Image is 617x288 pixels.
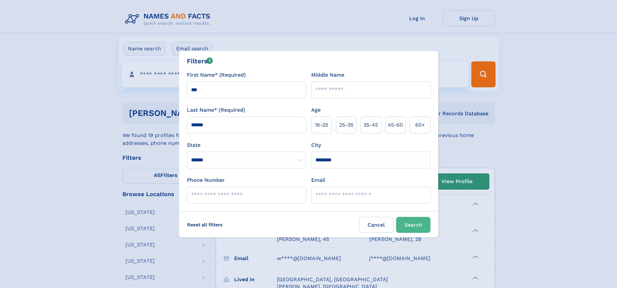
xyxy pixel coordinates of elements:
label: Cancel [359,217,394,233]
label: State [187,141,306,149]
label: Age [311,106,321,114]
span: 25‑35 [339,121,353,129]
label: Phone Number [187,176,225,184]
label: Email [311,176,325,184]
button: Search [396,217,430,233]
label: Last Name* (Required) [187,106,245,114]
div: Filters [187,56,213,66]
label: Middle Name [311,71,344,79]
span: 18‑25 [315,121,328,129]
label: Reset all filters [183,217,227,232]
span: 45‑60 [388,121,403,129]
span: 35‑45 [363,121,378,129]
label: City [311,141,321,149]
span: 60+ [415,121,425,129]
label: First Name* (Required) [187,71,246,79]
